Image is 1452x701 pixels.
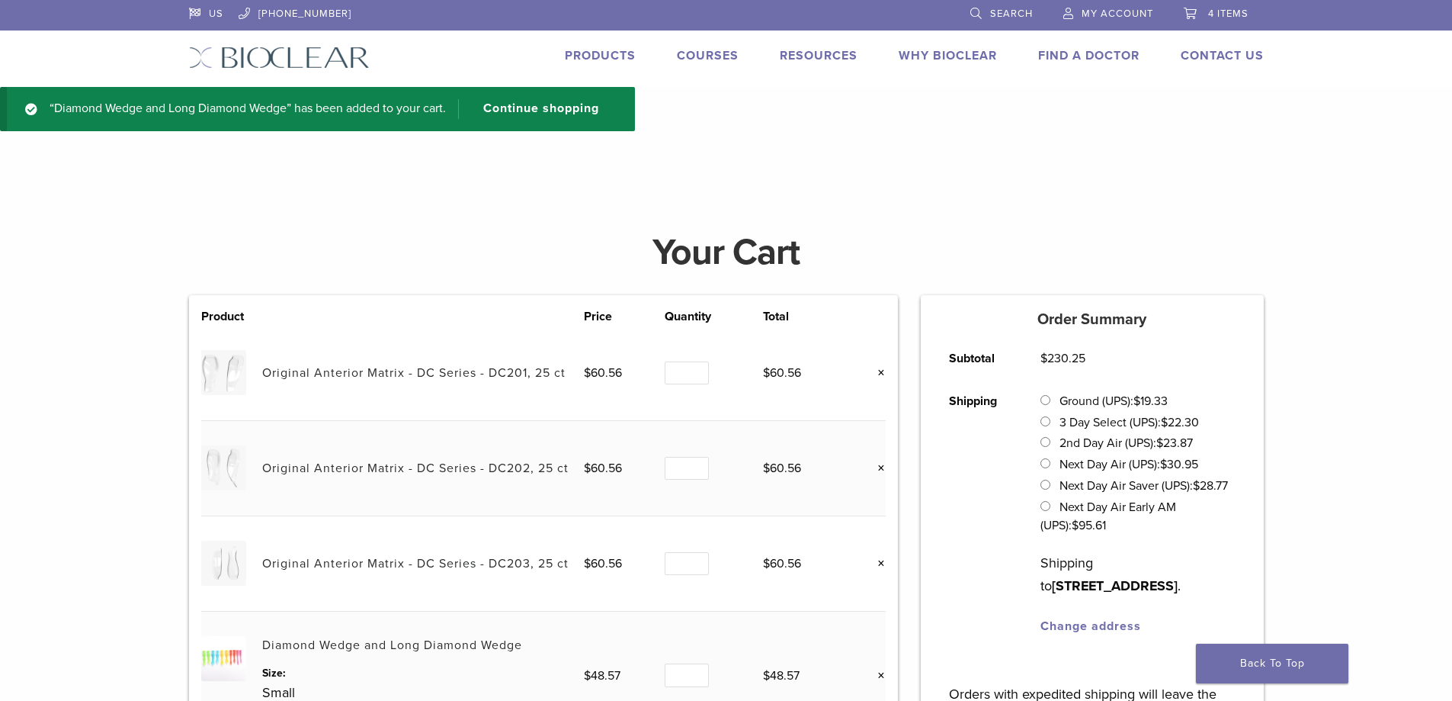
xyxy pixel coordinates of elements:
span: $ [1193,478,1200,494]
bdi: 60.56 [763,556,801,571]
label: Next Day Air Saver (UPS): [1059,478,1228,494]
span: $ [584,365,591,381]
bdi: 95.61 [1072,518,1106,533]
label: Next Day Air Early AM (UPS): [1040,500,1175,533]
a: Diamond Wedge and Long Diamond Wedge [262,638,522,653]
span: $ [763,556,770,571]
span: $ [1072,518,1079,533]
a: Remove this item [866,554,886,574]
img: Diamond Wedge and Long Diamond Wedge [201,636,246,681]
bdi: 30.95 [1160,457,1198,472]
a: Why Bioclear [899,48,997,63]
h5: Order Summary [921,310,1264,329]
a: Contact Us [1181,48,1264,63]
a: Change address [1040,619,1141,634]
strong: [STREET_ADDRESS] [1052,577,1178,594]
span: Search [990,8,1033,20]
span: $ [1160,457,1167,472]
a: Original Anterior Matrix - DC Series - DC201, 25 ct [262,365,566,381]
h1: Your Cart [178,234,1275,271]
a: Continue shopping [458,99,611,119]
a: Remove this item [866,458,886,478]
span: $ [1156,436,1163,451]
p: Shipping to . [1040,551,1235,597]
img: Bioclear [189,47,370,69]
th: Price [584,307,665,326]
dt: Size: [262,665,585,681]
img: Original Anterior Matrix - DC Series - DC201, 25 ct [201,350,246,395]
th: Shipping [932,380,1024,648]
img: Original Anterior Matrix - DC Series - DC202, 25 ct [201,445,246,490]
a: Find A Doctor [1038,48,1139,63]
span: $ [584,556,591,571]
bdi: 60.56 [763,365,801,381]
a: Back To Top [1196,644,1348,683]
bdi: 60.56 [584,365,622,381]
img: Original Anterior Matrix - DC Series - DC203, 25 ct [201,541,246,586]
span: My Account [1082,8,1153,20]
label: Ground (UPS): [1059,394,1168,409]
span: 4 items [1208,8,1248,20]
a: Original Anterior Matrix - DC Series - DC202, 25 ct [262,461,569,476]
bdi: 48.57 [763,668,800,683]
th: Quantity [665,307,763,326]
a: Remove this item [866,363,886,383]
label: Next Day Air (UPS): [1059,457,1198,472]
bdi: 60.56 [584,461,622,476]
bdi: 22.30 [1161,415,1199,430]
span: $ [584,668,591,683]
th: Total [763,307,844,326]
a: Resources [780,48,857,63]
span: $ [763,365,770,381]
th: Product [201,307,262,326]
bdi: 230.25 [1040,351,1085,366]
label: 2nd Day Air (UPS): [1059,436,1193,451]
a: Products [565,48,636,63]
bdi: 60.56 [584,556,622,571]
span: $ [763,668,770,683]
span: $ [584,461,591,476]
bdi: 60.56 [763,461,801,476]
span: $ [1133,394,1140,409]
bdi: 48.57 [584,668,620,683]
bdi: 19.33 [1133,394,1168,409]
a: Courses [677,48,739,63]
span: $ [763,461,770,476]
label: 3 Day Select (UPS): [1059,415,1199,430]
span: $ [1161,415,1168,430]
span: $ [1040,351,1047,366]
th: Subtotal [932,337,1024,380]
bdi: 28.77 [1193,478,1228,494]
bdi: 23.87 [1156,436,1193,451]
a: Remove this item [866,666,886,686]
a: Original Anterior Matrix - DC Series - DC203, 25 ct [262,556,569,571]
